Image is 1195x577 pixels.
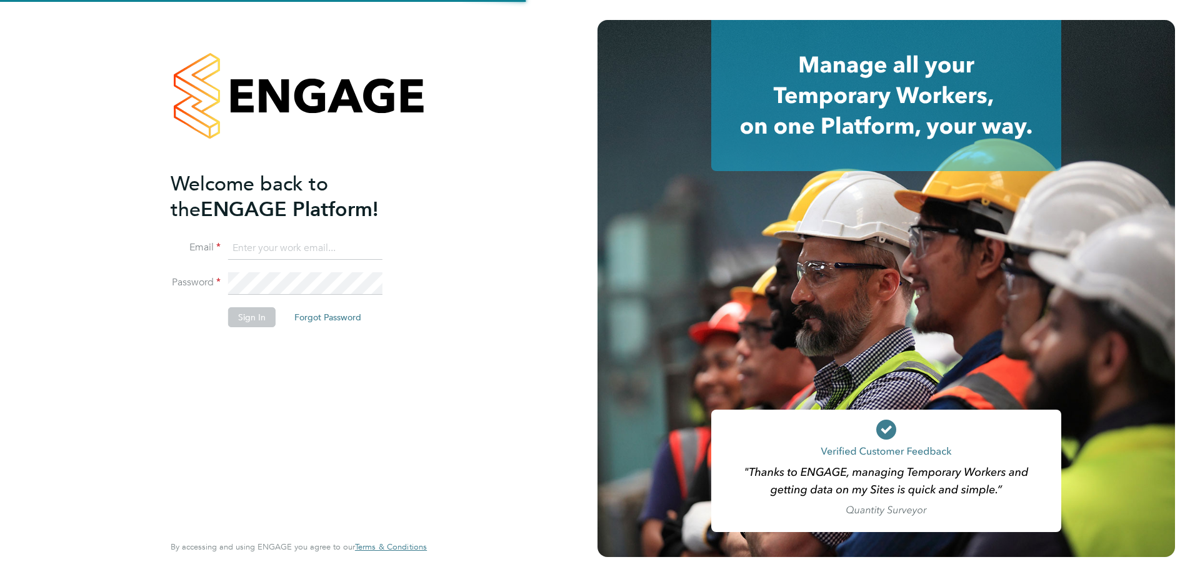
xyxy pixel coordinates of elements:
[228,307,276,327] button: Sign In
[228,237,382,260] input: Enter your work email...
[171,172,328,222] span: Welcome back to the
[171,276,221,289] label: Password
[284,307,371,327] button: Forgot Password
[171,541,427,552] span: By accessing and using ENGAGE you agree to our
[171,241,221,254] label: Email
[355,542,427,552] a: Terms & Conditions
[171,171,414,222] h2: ENGAGE Platform!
